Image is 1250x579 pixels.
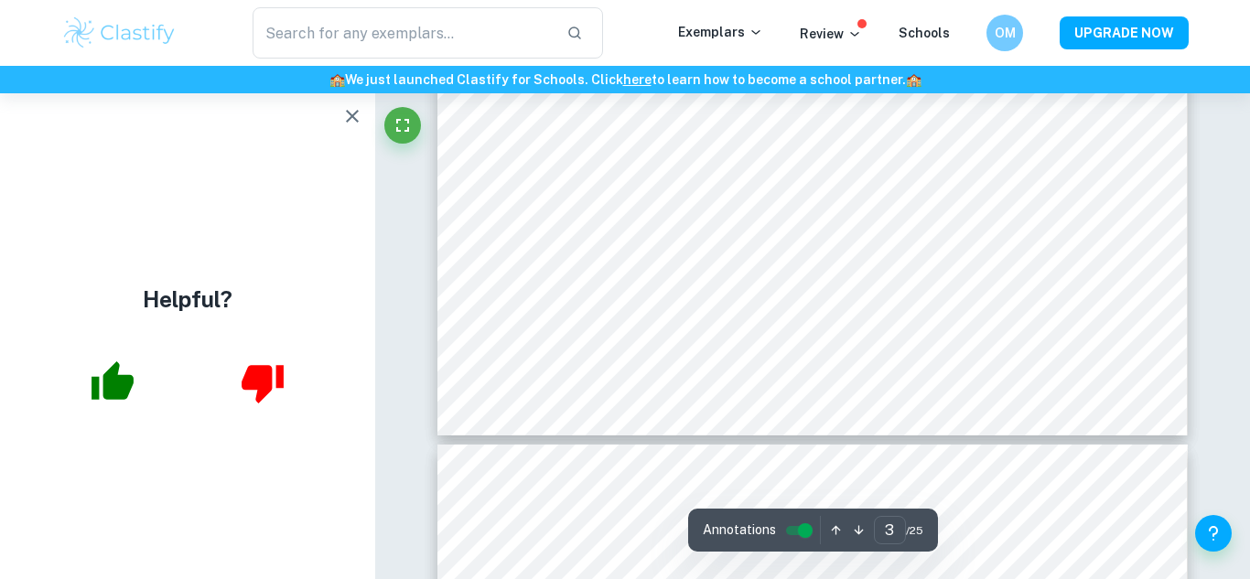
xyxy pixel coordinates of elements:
h6: We just launched Clastify for Schools. Click to learn how to become a school partner. [4,70,1246,90]
button: UPGRADE NOW [1060,16,1189,49]
p: Review [800,24,862,44]
h4: Helpful? [143,283,232,316]
p: Exemplars [678,22,763,42]
input: Search for any exemplars... [253,7,552,59]
h6: OM [995,23,1016,43]
span: 🏫 [329,72,345,87]
span: / 25 [906,522,923,539]
a: here [623,72,652,87]
button: Help and Feedback [1195,515,1232,552]
button: OM [986,15,1023,51]
a: Schools [899,26,950,40]
span: Annotations [703,520,776,540]
button: Fullscreen [384,107,421,144]
span: 🏫 [906,72,921,87]
img: Clastify logo [61,15,178,51]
